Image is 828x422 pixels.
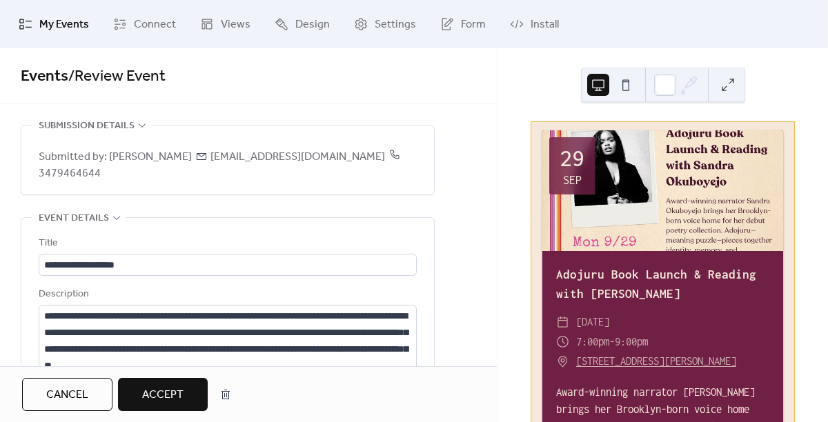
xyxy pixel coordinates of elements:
[46,387,88,403] span: Cancel
[190,6,261,43] a: Views
[39,118,135,134] span: Submission details
[556,352,569,372] div: ​
[221,17,250,33] span: Views
[103,6,186,43] a: Connect
[344,6,426,43] a: Settings
[461,17,486,33] span: Form
[142,387,184,403] span: Accept
[134,17,176,33] span: Connect
[39,210,109,227] span: Event details
[39,146,400,184] span: 3479464644
[22,378,112,411] button: Cancel
[560,145,584,170] div: 29
[430,6,496,43] a: Form
[500,6,569,43] a: Install
[375,17,416,33] span: Settings
[264,6,340,43] a: Design
[295,17,330,33] span: Design
[576,312,609,332] span: [DATE]
[542,265,783,305] div: Adojuru Book Launch & Reading with [PERSON_NAME]
[615,332,648,352] span: 9:00pm
[576,352,736,372] a: [STREET_ADDRESS][PERSON_NAME]
[39,17,89,33] span: My Events
[576,332,609,352] span: 7:00pm
[68,61,166,92] span: / Review Event
[531,17,559,33] span: Install
[118,378,208,411] button: Accept
[563,174,582,186] div: Sep
[39,149,417,182] span: Submitted by: [PERSON_NAME] [EMAIL_ADDRESS][DOMAIN_NAME]
[556,332,569,352] div: ​
[21,61,68,92] a: Events
[609,332,615,352] span: -
[39,286,414,303] div: Description
[8,6,99,43] a: My Events
[556,312,569,332] div: ​
[39,235,414,252] div: Title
